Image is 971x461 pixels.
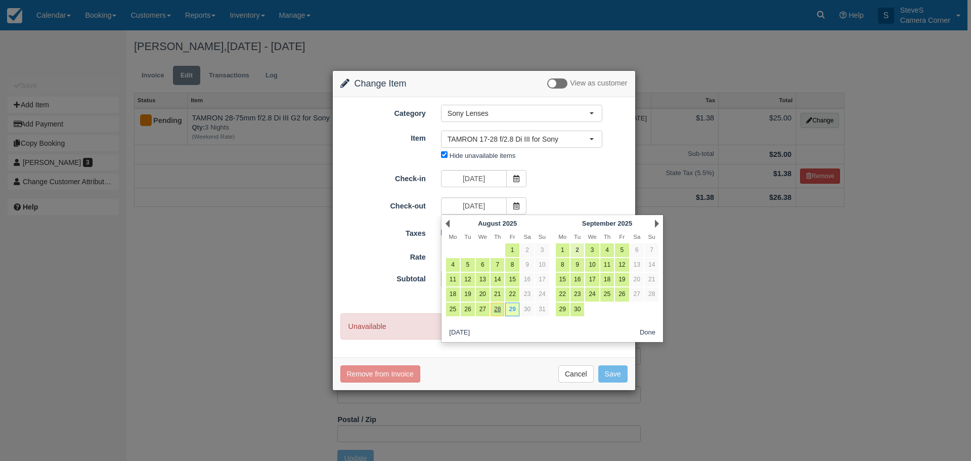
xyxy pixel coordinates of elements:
[355,78,407,89] span: Change Item
[535,273,549,286] a: 17
[556,303,569,316] a: 29
[476,258,490,272] a: 6
[446,273,460,286] a: 11
[535,287,549,301] a: 24
[556,273,569,286] a: 15
[645,273,658,286] a: 21
[600,258,614,272] a: 11
[448,134,589,144] span: TAMRON 17-28 f/2.8 Di III for Sony
[446,258,460,272] a: 4
[630,273,644,286] a: 20
[446,220,450,228] a: Prev
[556,287,569,301] a: 22
[585,273,599,286] a: 17
[476,273,490,286] a: 13
[520,287,534,301] a: 23
[476,287,490,301] a: 20
[446,327,474,340] button: [DATE]
[491,258,504,272] a: 7
[558,365,594,383] button: Cancel
[615,243,629,257] a: 5
[630,258,644,272] a: 13
[340,365,420,383] button: Remove from Invoice
[570,287,584,301] a: 23
[461,287,474,301] a: 19
[478,220,501,227] span: August
[648,233,655,240] span: Sunday
[520,303,534,316] a: 30
[630,243,644,257] a: 6
[615,273,629,286] a: 19
[604,233,611,240] span: Thursday
[333,225,433,239] label: Taxes
[494,233,501,240] span: Thursday
[630,287,644,301] a: 27
[461,258,474,272] a: 5
[464,233,471,240] span: Tuesday
[333,248,433,263] label: Rate
[333,197,433,212] label: Check-out
[645,287,658,301] a: 28
[535,258,549,272] a: 10
[585,243,599,257] a: 3
[645,243,658,257] a: 7
[645,258,658,272] a: 14
[585,258,599,272] a: 10
[523,233,531,240] span: Saturday
[636,327,659,340] button: Done
[333,170,433,184] label: Check-in
[615,258,629,272] a: 12
[617,220,632,227] span: 2025
[478,233,487,240] span: Wednesday
[539,233,546,240] span: Sunday
[570,258,584,272] a: 9
[570,243,584,257] a: 2
[441,105,602,122] button: Sony Lenses
[535,303,549,316] a: 31
[449,233,457,240] span: Monday
[505,258,519,272] a: 8
[535,243,549,257] a: 3
[505,273,519,286] a: 15
[333,270,433,284] label: Subtotal
[600,287,614,301] a: 25
[520,258,534,272] a: 9
[461,273,474,286] a: 12
[505,287,519,301] a: 22
[476,303,490,316] a: 27
[600,243,614,257] a: 4
[520,243,534,257] a: 2
[574,233,581,240] span: Tuesday
[502,220,517,227] span: 2025
[461,303,474,316] a: 26
[520,273,534,286] a: 16
[585,287,599,301] a: 24
[510,233,515,240] span: Friday
[556,258,569,272] a: 8
[505,243,519,257] a: 1
[340,313,628,340] p: Unavailable
[333,130,433,144] label: Item
[633,233,640,240] span: Saturday
[446,303,460,316] a: 25
[570,79,627,88] span: View as customer
[491,287,504,301] a: 21
[491,273,504,286] a: 14
[615,287,629,301] a: 26
[448,108,589,118] span: Sony Lenses
[558,233,566,240] span: Monday
[582,220,616,227] span: September
[588,233,596,240] span: Wednesday
[505,303,519,316] a: 29
[556,243,569,257] a: 1
[491,303,504,316] a: 28
[570,273,584,286] a: 16
[333,105,433,119] label: Category
[570,303,584,316] a: 30
[450,152,515,159] label: Hide unavailable items
[619,233,625,240] span: Friday
[600,273,614,286] a: 18
[655,220,659,228] a: Next
[446,287,460,301] a: 18
[441,131,602,148] button: TAMRON 17-28 f/2.8 Di III for Sony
